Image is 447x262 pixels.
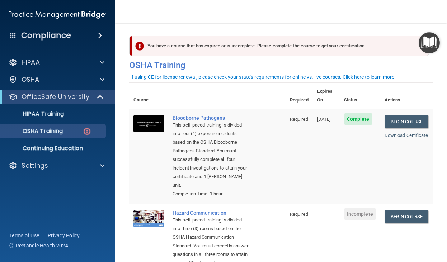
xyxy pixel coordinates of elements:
a: Bloodborne Pathogens [173,115,250,121]
p: OSHA [22,75,39,84]
a: Settings [9,161,104,170]
a: Begin Course [385,115,428,128]
p: HIPAA [22,58,40,67]
th: Status [340,83,380,109]
th: Expires On [313,83,340,109]
span: Required [290,116,308,122]
span: Incomplete [344,208,376,220]
img: PMB logo [9,8,106,22]
button: If using CE for license renewal, please check your state's requirements for online vs. live cours... [129,73,397,81]
button: Open Resource Center [419,32,440,53]
div: You have a course that has expired or is incomplete. Please complete the course to get your certi... [132,36,429,56]
img: exclamation-circle-solid-danger.72ef9ffc.png [135,42,144,51]
div: This self-paced training is divided into four (4) exposure incidents based on the OSHA Bloodborne... [173,121,250,190]
a: Begin Course [385,210,428,223]
span: Ⓒ Rectangle Health 2024 [9,242,68,249]
p: OfficeSafe University [22,92,89,101]
a: Download Certificate [385,133,428,138]
th: Required [286,83,313,109]
p: OSHA Training [5,128,63,135]
p: Settings [22,161,48,170]
h4: OSHA Training [129,60,433,70]
a: OfficeSafe University [9,92,104,101]
a: HIPAA [9,58,104,67]
span: Required [290,211,308,217]
a: Hazard Communication [173,210,250,216]
h4: Compliance [21,30,71,41]
div: Completion Time: 1 hour [173,190,250,198]
th: Actions [380,83,433,109]
th: Course [129,83,168,109]
p: HIPAA Training [5,110,64,118]
a: Terms of Use [9,232,39,239]
div: If using CE for license renewal, please check your state's requirements for online vs. live cours... [130,75,396,80]
img: danger-circle.6113f641.png [83,127,91,136]
span: Complete [344,113,372,125]
a: OSHA [9,75,104,84]
p: Continuing Education [5,145,103,152]
span: [DATE] [317,116,331,122]
a: Privacy Policy [48,232,80,239]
